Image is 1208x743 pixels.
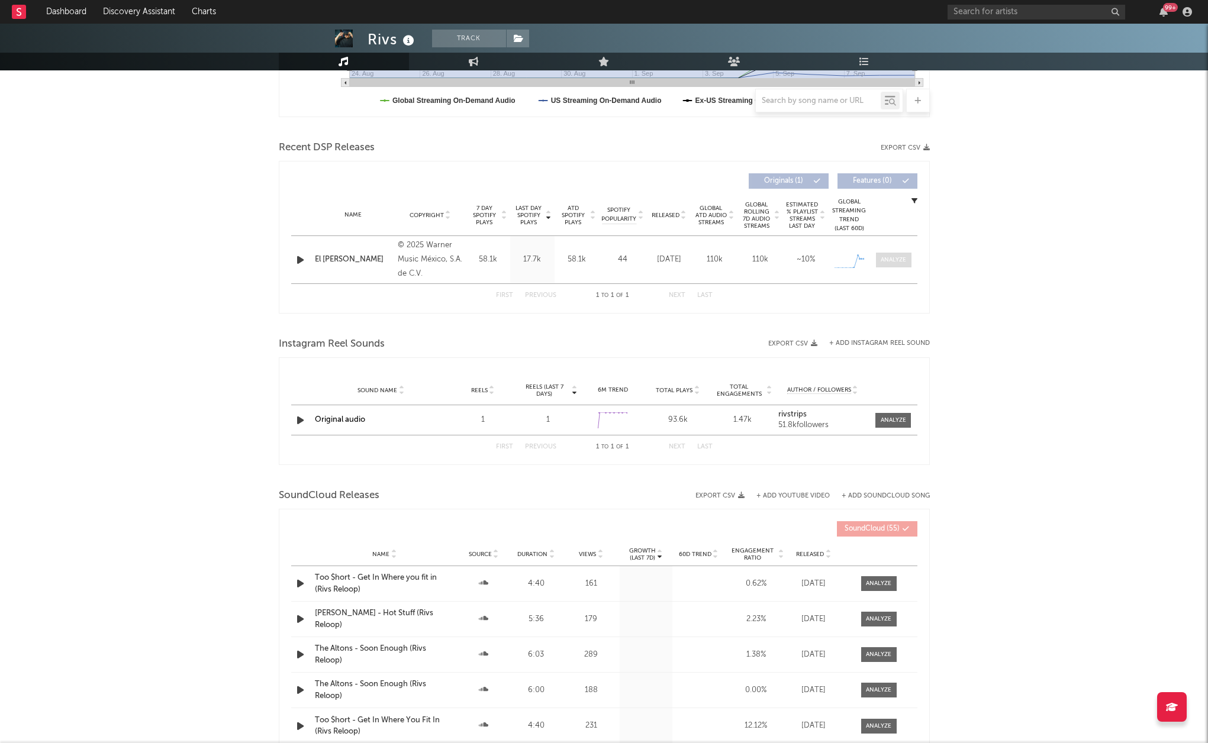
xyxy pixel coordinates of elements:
[513,205,545,226] span: Last Day Spotify Plays
[513,649,560,661] div: 6:03
[315,211,392,219] div: Name
[740,201,773,230] span: Global Rolling 7D Audio Streams
[837,173,917,189] button: Features(0)
[787,386,851,394] span: Author / Followers
[697,444,713,450] button: Last
[629,554,656,561] p: (Last 7d)
[616,444,623,450] span: of
[790,613,837,625] div: [DATE]
[525,444,556,450] button: Previous
[728,720,784,732] div: 12.12 %
[713,383,765,398] span: Total Engagements
[513,578,560,590] div: 4:40
[778,411,807,418] strong: rivstrips
[471,387,488,394] span: Reels
[728,613,784,625] div: 2.23 %
[669,444,685,450] button: Next
[656,387,692,394] span: Total Plays
[790,578,837,590] div: [DATE]
[845,177,900,185] span: Features ( 0 )
[948,5,1125,20] input: Search for artists
[315,715,455,738] div: Too $hort - Get In Where You Fit In (Rivs Reloop)
[695,254,735,266] div: 110k
[565,720,617,732] div: 231
[679,551,711,558] span: 60D Trend
[469,254,507,266] div: 58.1k
[469,205,500,226] span: 7 Day Spotify Plays
[796,551,824,558] span: Released
[845,525,885,532] span: SoundCloud
[580,289,645,303] div: 1 1 1
[518,414,578,426] div: 1
[410,212,444,219] span: Copyright
[584,386,643,395] div: 6M Trend
[845,525,900,532] span: ( 55 )
[842,493,930,499] button: + Add SoundCloud Song
[517,551,547,558] span: Duration
[778,421,867,429] div: 51.8k followers
[565,684,617,696] div: 188
[357,387,397,394] span: Sound Name
[580,440,645,454] div: 1 1 1
[398,238,462,281] div: © 2025 Warner Music México, S.A. de C.V.
[697,292,713,299] button: Last
[830,493,930,499] button: + Add SoundCloud Song
[629,547,656,554] p: Growth
[579,551,596,558] span: Views
[513,720,560,732] div: 4:40
[525,292,556,299] button: Previous
[768,340,817,347] button: Export CSV
[756,96,881,106] input: Search by song name or URL
[513,613,560,625] div: 5:36
[756,493,830,499] button: + Add YouTube Video
[616,293,623,298] span: of
[790,720,837,732] div: [DATE]
[749,173,829,189] button: Originals(1)
[829,340,930,347] button: + Add Instagram Reel Sound
[695,205,727,226] span: Global ATD Audio Streams
[1159,7,1168,17] button: 99+
[695,492,745,499] button: Export CSV
[279,141,375,155] span: Recent DSP Releases
[778,411,867,419] a: rivstrips
[669,292,685,299] button: Next
[372,551,389,558] span: Name
[513,254,552,266] div: 17.7k
[713,414,772,426] div: 1.47k
[469,551,492,558] span: Source
[652,212,679,219] span: Released
[279,337,385,351] span: Instagram Reel Sounds
[565,578,617,590] div: 161
[496,444,513,450] button: First
[728,547,777,561] span: Engagement Ratio
[790,684,837,696] div: [DATE]
[601,293,608,298] span: to
[518,383,571,398] span: Reels (last 7 days)
[315,254,392,266] div: El [PERSON_NAME]
[315,572,455,595] a: Too $hort - Get In Where you fit in (Rivs Reloop)
[1163,3,1178,12] div: 99 +
[279,489,379,503] span: SoundCloud Releases
[602,254,643,266] div: 44
[432,30,506,47] button: Track
[740,254,780,266] div: 110k
[453,414,513,426] div: 1
[837,521,917,537] button: SoundCloud(55)
[756,177,811,185] span: Originals ( 1 )
[315,679,455,702] div: The Altons - Soon Enough (Rivs Reloop)
[315,643,455,666] a: The Altons - Soon Enough (Rivs Reloop)
[728,684,784,696] div: 0.00 %
[601,444,608,450] span: to
[649,254,689,266] div: [DATE]
[565,613,617,625] div: 179
[790,649,837,661] div: [DATE]
[786,254,826,266] div: ~ 10 %
[745,493,830,499] div: + Add YouTube Video
[786,201,819,230] span: Estimated % Playlist Streams Last Day
[817,340,930,347] div: + Add Instagram Reel Sound
[315,608,455,631] a: [PERSON_NAME] - Hot Stuff (Rivs Reloop)
[881,144,930,151] button: Export CSV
